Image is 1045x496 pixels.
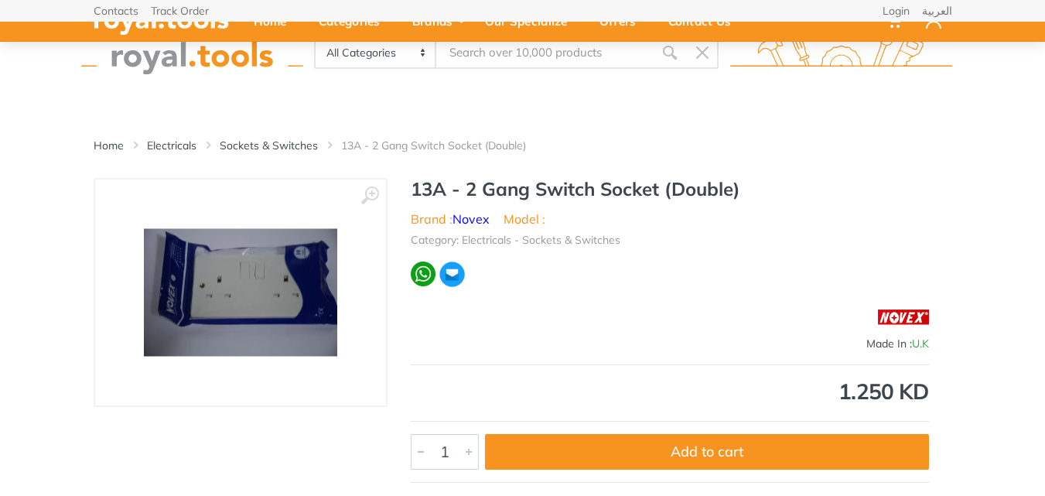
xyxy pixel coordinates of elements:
li: Brand : [411,210,490,228]
div: 1.250 KD [411,381,929,402]
img: royal.tools Logo [730,32,952,74]
a: Novex [452,211,490,227]
li: Category: Electricals - Sockets & Switches [411,232,620,248]
a: Home [94,138,124,153]
a: Sockets & Switches [220,138,318,153]
li: 13A - 2 Gang Switch Socket (Double) [341,138,549,153]
img: Novex [878,297,929,336]
a: Track Order [151,5,209,16]
img: Royal Tools - 13A - 2 Gang Switch Socket (Double) [144,229,337,357]
select: Category [316,38,437,67]
a: Electricals [147,138,196,153]
li: Model : [504,210,545,228]
div: Made In : [411,336,929,352]
input: Site search [436,36,653,69]
img: wa.webp [411,262,435,286]
a: Login [883,5,910,16]
a: العربية [922,5,952,16]
a: Contacts [94,5,138,16]
button: Add to cart [485,434,929,470]
nav: breadcrumb [94,138,952,153]
img: royal.tools Logo [81,32,303,74]
span: U.K [912,337,929,351]
h1: 13A - 2 Gang Switch Socket (Double) [411,178,929,200]
img: ma.webp [439,261,466,288]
